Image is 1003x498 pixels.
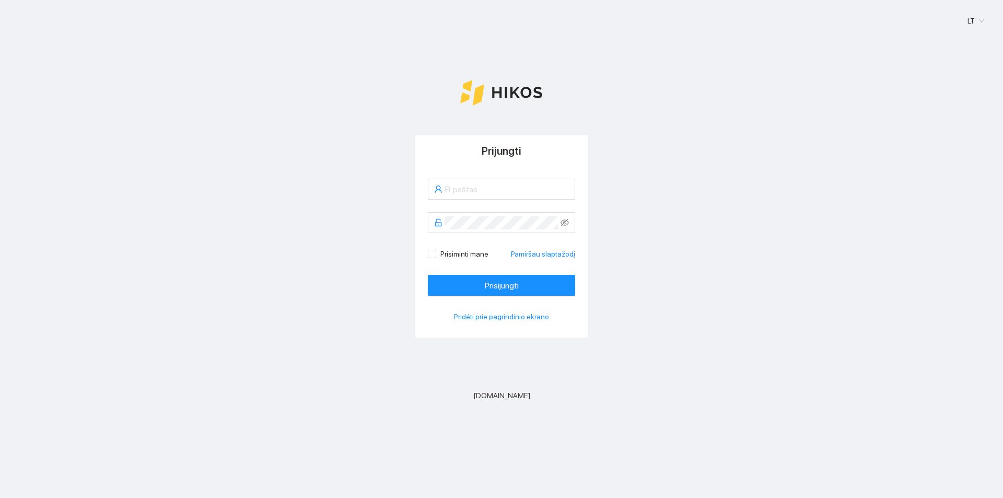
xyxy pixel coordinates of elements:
[561,218,569,227] span: eye-invisible
[485,279,519,292] span: Prisijungti
[428,308,575,325] button: Pridėti prie pagrindinio ekrano
[454,311,549,322] span: Pridėti prie pagrindinio ekrano
[967,13,984,29] span: LT
[428,275,575,296] button: Prisijungti
[436,248,493,260] span: Prisiminti mane
[473,390,530,401] span: [DOMAIN_NAME]
[482,145,521,157] span: Prijungti
[434,185,442,193] span: user
[445,183,569,196] input: El. paštas
[434,218,442,227] span: unlock
[511,248,575,260] a: Pamiršau slaptažodį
